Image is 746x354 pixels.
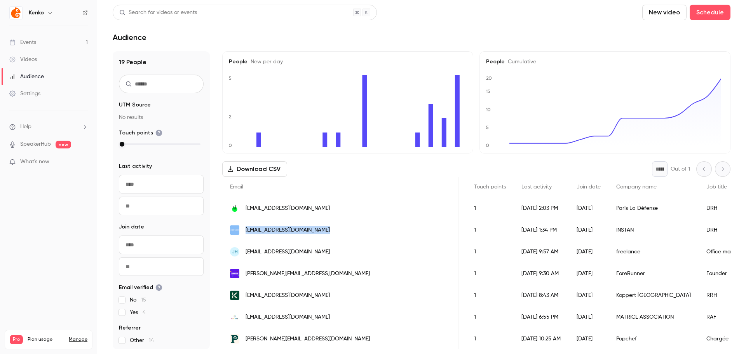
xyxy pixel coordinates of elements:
[230,291,239,300] img: koppert.fr
[569,284,608,306] div: [DATE]
[222,161,287,177] button: Download CSV
[20,158,49,166] span: What's new
[69,337,87,343] a: Manage
[486,107,491,112] text: 10
[119,113,204,121] p: No results
[690,5,730,20] button: Schedule
[514,328,569,350] div: [DATE] 10:25 AM
[149,338,154,343] span: 14
[230,269,239,278] img: beaforerunner.com
[608,197,699,219] div: Paris La Défense
[228,143,232,148] text: 0
[10,335,23,344] span: Pro
[466,328,514,350] div: 1
[230,225,239,235] img: instan.fr
[10,7,22,19] img: Kenko
[248,59,283,65] span: New per day
[466,263,514,284] div: 1
[514,241,569,263] div: [DATE] 9:57 AM
[20,123,31,131] span: Help
[119,101,151,109] span: UTM Source
[246,248,330,256] span: [EMAIL_ADDRESS][DOMAIN_NAME]
[143,310,146,315] span: 4
[229,114,232,119] text: 2
[486,75,492,81] text: 20
[514,219,569,241] div: [DATE] 1:34 PM
[246,313,330,321] span: [EMAIL_ADDRESS][DOMAIN_NAME]
[120,142,124,146] div: max
[119,162,152,170] span: Last activity
[466,241,514,263] div: 1
[229,58,467,66] h5: People
[569,219,608,241] div: [DATE]
[466,219,514,241] div: 1
[246,270,370,278] span: [PERSON_NAME][EMAIL_ADDRESS][DOMAIN_NAME]
[577,184,601,190] span: Join date
[246,335,370,343] span: [PERSON_NAME][EMAIL_ADDRESS][DOMAIN_NAME]
[569,328,608,350] div: [DATE]
[230,204,239,213] img: parisladefense.com
[9,73,44,80] div: Audience
[608,219,699,241] div: INSTAN
[608,328,699,350] div: Popchef
[521,184,552,190] span: Last activity
[119,129,162,137] span: Touch points
[113,33,146,42] h1: Audience
[9,90,40,98] div: Settings
[671,165,690,173] p: Out of 1
[9,123,88,131] li: help-dropdown-opener
[514,197,569,219] div: [DATE] 2:03 PM
[9,56,37,63] div: Videos
[119,9,197,17] div: Search for videos or events
[119,223,144,231] span: Join date
[56,141,71,148] span: new
[130,309,146,316] span: Yes
[569,306,608,328] div: [DATE]
[608,241,699,263] div: freelance
[474,184,506,190] span: Touch points
[466,197,514,219] div: 1
[466,284,514,306] div: 1
[246,204,330,213] span: [EMAIL_ADDRESS][DOMAIN_NAME]
[9,38,36,46] div: Events
[246,291,330,300] span: [EMAIL_ADDRESS][DOMAIN_NAME]
[466,306,514,328] div: 1
[486,89,490,94] text: 15
[608,306,699,328] div: MATRICE ASSOCIATION
[130,337,154,344] span: Other
[78,159,88,166] iframe: Noticeable Trigger
[20,140,51,148] a: SpeakerHub
[230,184,243,190] span: Email
[569,197,608,219] div: [DATE]
[486,143,489,148] text: 0
[141,297,146,303] span: 15
[514,284,569,306] div: [DATE] 8:43 AM
[119,324,141,332] span: Referrer
[486,58,724,66] h5: People
[230,312,239,322] img: matrice.io
[569,263,608,284] div: [DATE]
[246,226,330,234] span: [EMAIL_ADDRESS][DOMAIN_NAME]
[119,58,204,67] h1: 19 People
[486,125,489,130] text: 5
[616,184,657,190] span: Company name
[130,296,146,304] span: No
[608,284,699,306] div: Koppert [GEOGRAPHIC_DATA]
[569,241,608,263] div: [DATE]
[230,334,239,344] img: popchef.com
[29,9,44,17] h6: Kenko
[514,263,569,284] div: [DATE] 9:30 AM
[505,59,536,65] span: Cumulative
[28,337,64,343] span: Plan usage
[514,306,569,328] div: [DATE] 6:55 PM
[228,75,232,81] text: 5
[232,248,238,255] span: JH
[642,5,687,20] button: New video
[119,284,162,291] span: Email verified
[608,263,699,284] div: ForeRunner
[706,184,727,190] span: Job title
